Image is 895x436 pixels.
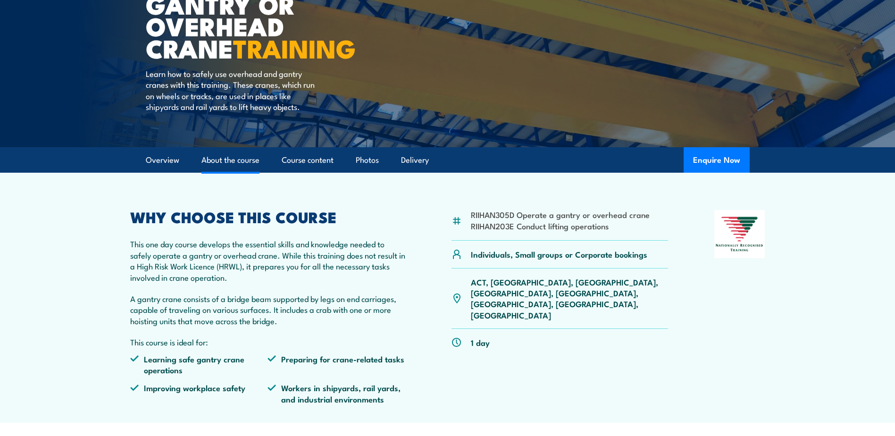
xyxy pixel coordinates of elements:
button: Enquire Now [684,147,750,173]
li: Improving workplace safety [130,382,268,404]
p: This one day course develops the essential skills and knowledge needed to safely operate a gantry... [130,238,406,283]
a: Overview [146,148,179,173]
li: Learning safe gantry crane operations [130,353,268,376]
li: RIIHAN305D Operate a gantry or overhead crane [471,209,650,220]
p: Individuals, Small groups or Corporate bookings [471,249,647,260]
p: 1 day [471,337,490,348]
p: A gantry crane consists of a bridge beam supported by legs on end carriages, capable of traveling... [130,293,406,326]
a: Delivery [401,148,429,173]
p: Learn how to safely use overhead and gantry cranes with this training. These cranes, which run on... [146,68,318,112]
strong: TRAINING [233,28,356,67]
li: RIIHAN203E Conduct lifting operations [471,220,650,231]
li: Preparing for crane-related tasks [268,353,405,376]
p: This course is ideal for: [130,336,406,347]
h2: WHY CHOOSE THIS COURSE [130,210,406,223]
li: Workers in shipyards, rail yards, and industrial environments [268,382,405,404]
a: About the course [201,148,259,173]
a: Course content [282,148,334,173]
p: ACT, [GEOGRAPHIC_DATA], [GEOGRAPHIC_DATA], [GEOGRAPHIC_DATA], [GEOGRAPHIC_DATA], [GEOGRAPHIC_DATA... [471,277,669,321]
a: Photos [356,148,379,173]
img: Nationally Recognised Training logo. [714,210,765,258]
